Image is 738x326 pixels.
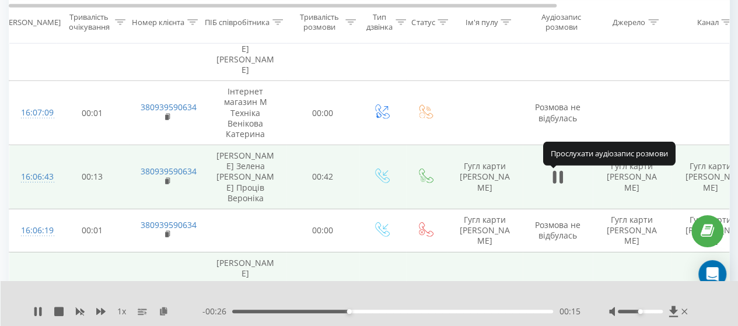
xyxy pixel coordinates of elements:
[21,219,44,242] div: 16:06:19
[447,145,523,209] td: Гугл карти [PERSON_NAME]
[2,17,61,27] div: [PERSON_NAME]
[141,101,197,113] a: 380939590634
[697,17,718,27] div: Канал
[205,81,286,145] td: Iнтернет магазин М Техніка Венікова Катерина
[286,209,359,253] td: 00:00
[613,17,645,27] div: Джерело
[56,209,129,253] td: 00:01
[638,309,643,314] div: Accessibility label
[347,309,352,314] div: Accessibility label
[559,306,580,317] span: 00:15
[205,17,270,27] div: ПІБ співробітника
[66,12,112,32] div: Тривалість очікування
[141,166,197,177] a: 380939590634
[543,142,676,165] div: Прослухати аудіозапис розмови
[141,219,197,230] a: 380939590634
[205,145,286,209] td: [PERSON_NAME] Зелена [PERSON_NAME] Проців Вероніка
[296,12,342,32] div: Тривалість розмови
[286,81,359,145] td: 00:00
[447,209,523,253] td: Гугл карти [PERSON_NAME]
[535,219,580,241] span: Розмова не відбулась
[21,101,44,124] div: 16:07:09
[593,209,671,253] td: Гугл карти [PERSON_NAME]
[202,306,232,317] span: - 00:26
[132,17,184,27] div: Номер клієнта
[535,101,580,123] span: Розмова не відбулась
[366,12,393,32] div: Тип дзвінка
[117,306,126,317] span: 1 x
[593,145,671,209] td: Гугл карти [PERSON_NAME]
[533,12,589,32] div: Аудіозапис розмови
[56,145,129,209] td: 00:13
[698,260,726,288] div: Open Intercom Messenger
[465,17,498,27] div: Ім'я пулу
[21,166,44,188] div: 16:06:43
[286,145,359,209] td: 00:42
[411,17,435,27] div: Статус
[56,81,129,145] td: 00:01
